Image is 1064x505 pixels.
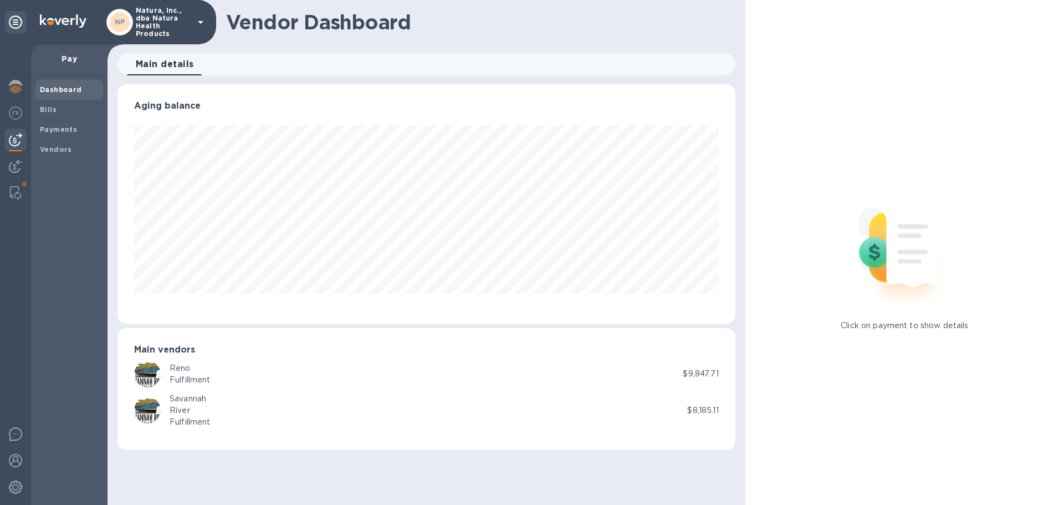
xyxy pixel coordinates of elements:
span: Main details [136,57,194,72]
p: Pay [40,53,99,64]
b: Dashboard [40,85,82,94]
img: Foreign exchange [9,106,22,120]
p: Natura, Inc., dba Natura Health Products [136,7,191,38]
div: Savannah [170,393,210,405]
h3: Aging balance [134,101,719,111]
iframe: Chat Widget [1009,452,1064,505]
p: $8,185.11 [687,405,718,416]
b: NP [115,18,125,26]
p: Click on payment to show details [841,320,968,331]
div: Fulfillment [170,416,210,428]
div: Reno [170,363,210,374]
b: Bills [40,105,57,114]
h3: Main vendors [134,345,719,355]
div: River [170,405,210,416]
b: Payments [40,125,77,134]
div: Fulfillment [170,374,210,386]
div: Unpin categories [4,11,27,33]
p: $9,847.71 [683,368,718,380]
h1: Vendor Dashboard [226,11,728,34]
img: Logo [40,14,86,28]
b: Vendors [40,145,72,154]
